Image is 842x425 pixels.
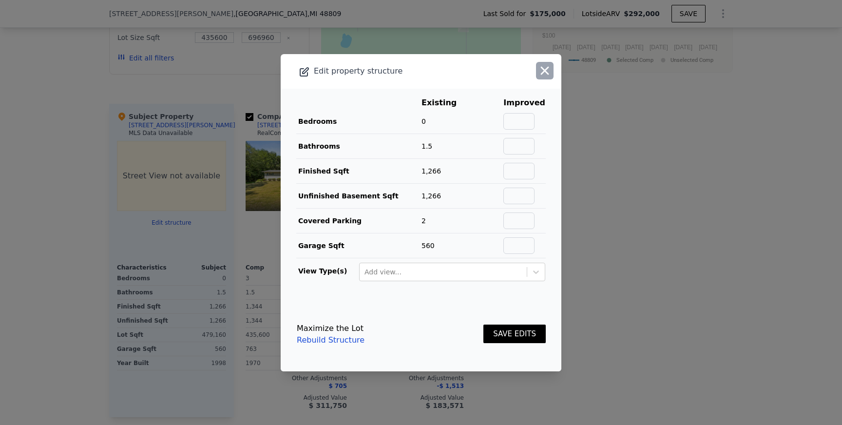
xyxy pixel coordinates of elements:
span: 2 [421,217,426,225]
a: Rebuild Structure [297,334,364,346]
th: Improved [503,97,546,109]
td: Garage Sqft [296,233,421,258]
span: 1,266 [421,167,441,175]
td: Covered Parking [296,208,421,233]
td: Bathrooms [296,134,421,158]
div: Edit property structure [281,64,505,78]
span: 560 [421,242,435,250]
td: Unfinished Basement Sqft [296,183,421,208]
div: Maximize the Lot [297,323,364,334]
span: 0 [421,117,426,125]
span: 1,266 [421,192,441,200]
td: Bedrooms [296,109,421,134]
button: SAVE EDITS [483,325,546,344]
span: 1.5 [421,142,432,150]
th: Existing [421,97,472,109]
td: View Type(s) [296,258,359,282]
td: Finished Sqft [296,158,421,183]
